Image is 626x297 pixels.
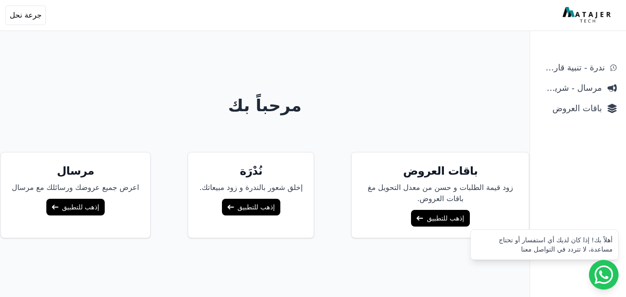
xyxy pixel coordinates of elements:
p: اعرض جميع عروضك ورسائلك مع مرسال [12,182,139,193]
img: MatajerTech Logo [563,7,613,24]
p: زود قيمة الطلبات و حسن من معدل التحويل مغ باقات العروض. [363,182,518,204]
span: جرعة نحل [10,10,42,21]
a: إذهب للتطبيق [411,210,469,227]
div: أهلاً بك! إذا كان لديك أي استفسار أو تحتاج مساعدة، لا تتردد في التواصل معنا [476,235,613,254]
p: إخلق شعور بالندرة و زود مبيعاتك. [199,182,303,193]
h5: مرسال [12,164,139,178]
a: إذهب للتطبيق [222,199,280,215]
button: جرعة نحل [6,6,46,25]
span: باقات العروض [539,102,602,115]
span: مرسال - شريط دعاية [539,82,602,95]
h5: نُدْرَة [199,164,303,178]
a: إذهب للتطبيق [46,199,105,215]
span: ندرة - تنبية قارب علي النفاذ [539,61,605,74]
h5: باقات العروض [363,164,518,178]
